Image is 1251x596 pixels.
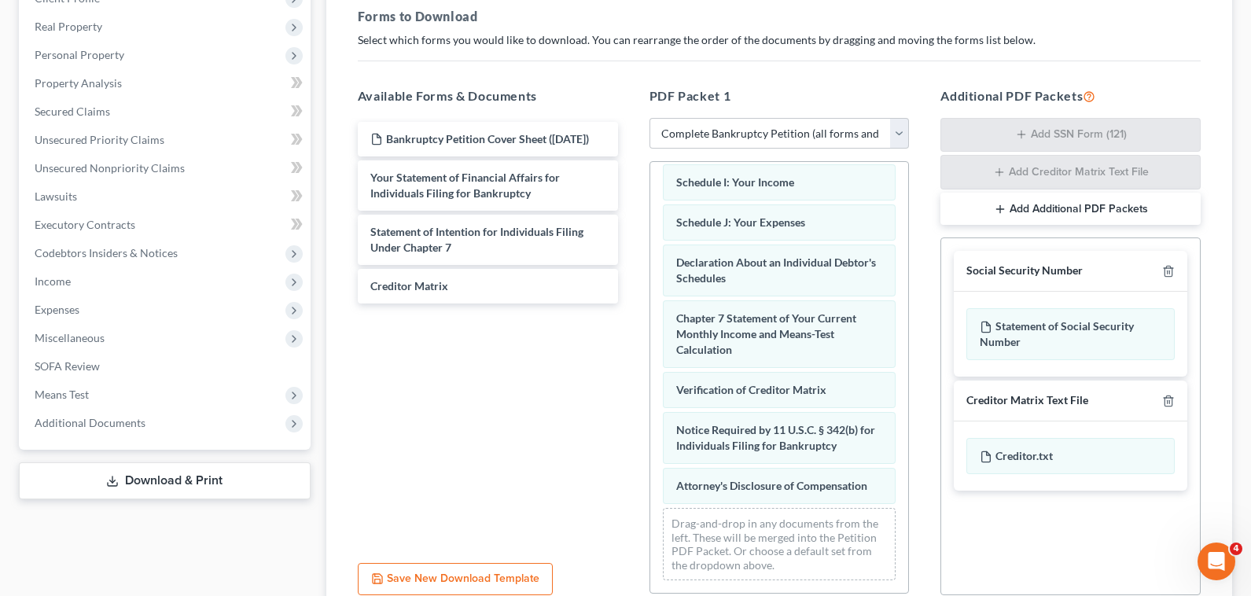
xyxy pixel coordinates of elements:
[35,331,105,344] span: Miscellaneous
[35,246,178,259] span: Codebtors Insiders & Notices
[358,32,1201,48] p: Select which forms you would like to download. You can rearrange the order of the documents by dr...
[35,133,164,146] span: Unsecured Priority Claims
[35,274,71,288] span: Income
[35,359,100,373] span: SOFA Review
[22,69,311,97] a: Property Analysis
[358,7,1201,26] h5: Forms to Download
[676,215,805,229] span: Schedule J: Your Expenses
[663,508,896,580] div: Drag-and-drop in any documents from the left. These will be merged into the Petition PDF Packet. ...
[35,20,102,33] span: Real Property
[676,423,875,452] span: Notice Required by 11 U.S.C. § 342(b) for Individuals Filing for Bankruptcy
[676,479,867,492] span: Attorney's Disclosure of Compensation
[370,279,448,292] span: Creditor Matrix
[966,393,1088,408] div: Creditor Matrix Text File
[22,211,311,239] a: Executory Contracts
[22,182,311,211] a: Lawsuits
[35,218,135,231] span: Executory Contracts
[940,118,1201,153] button: Add SSN Form (121)
[22,126,311,154] a: Unsecured Priority Claims
[1230,543,1242,555] span: 4
[1198,543,1235,580] iframe: Intercom live chat
[35,189,77,203] span: Lawsuits
[676,175,794,189] span: Schedule I: Your Income
[358,563,553,596] button: Save New Download Template
[966,263,1083,278] div: Social Security Number
[35,105,110,118] span: Secured Claims
[676,311,856,356] span: Chapter 7 Statement of Your Current Monthly Income and Means-Test Calculation
[35,388,89,401] span: Means Test
[386,132,589,145] span: Bankruptcy Petition Cover Sheet ([DATE])
[19,462,311,499] a: Download & Print
[649,86,910,105] h5: PDF Packet 1
[22,352,311,381] a: SOFA Review
[940,86,1201,105] h5: Additional PDF Packets
[35,161,185,175] span: Unsecured Nonpriority Claims
[35,416,145,429] span: Additional Documents
[35,303,79,316] span: Expenses
[370,225,583,254] span: Statement of Intention for Individuals Filing Under Chapter 7
[22,154,311,182] a: Unsecured Nonpriority Claims
[35,48,124,61] span: Personal Property
[676,383,826,396] span: Verification of Creditor Matrix
[940,193,1201,226] button: Add Additional PDF Packets
[966,308,1175,360] div: Statement of Social Security Number
[35,76,122,90] span: Property Analysis
[676,256,876,285] span: Declaration About an Individual Debtor's Schedules
[358,86,618,105] h5: Available Forms & Documents
[940,155,1201,189] button: Add Creditor Matrix Text File
[966,438,1175,474] div: Creditor.txt
[22,97,311,126] a: Secured Claims
[370,171,560,200] span: Your Statement of Financial Affairs for Individuals Filing for Bankruptcy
